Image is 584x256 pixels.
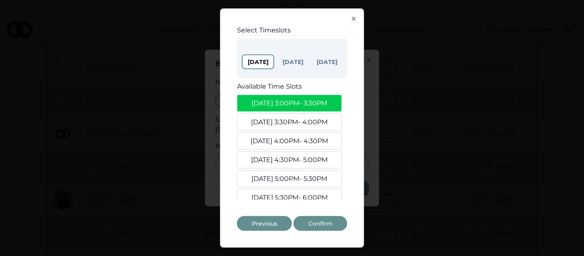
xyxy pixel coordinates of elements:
[242,55,274,69] button: [DATE]
[237,95,342,112] button: [DATE] 3:00PM- 3:30PM
[312,55,342,69] button: [DATE]
[237,114,342,131] button: [DATE] 3:30PM- 4:00PM
[237,82,347,91] h3: Available Time Slots
[237,216,292,231] button: Previous
[278,55,308,69] button: [DATE]
[237,133,342,150] button: [DATE] 4:00PM- 4:30PM
[237,151,342,169] button: [DATE] 4:30PM- 5:00PM
[237,170,342,187] button: [DATE] 5:00PM- 5:30PM
[294,216,347,231] button: Confirm
[237,189,342,206] button: [DATE] 5:30PM- 6:00PM
[237,25,347,35] h3: Select Timeslots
